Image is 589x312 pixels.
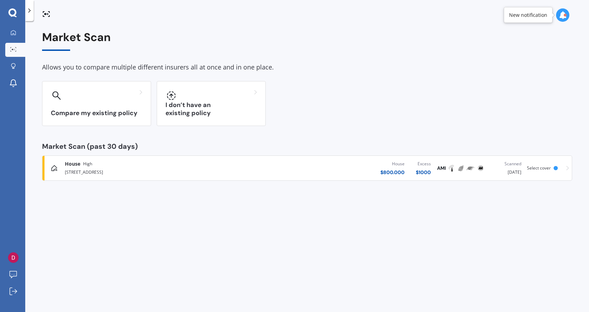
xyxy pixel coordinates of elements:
[42,31,572,51] div: Market Scan
[447,164,455,172] img: Tower
[416,169,431,176] div: $ 1000
[65,160,80,167] span: House
[467,164,475,172] img: Trade Me Insurance
[437,164,446,172] img: AMI
[65,167,244,176] div: [STREET_ADDRESS]
[457,164,465,172] img: Initio
[491,160,521,176] div: [DATE]
[380,169,405,176] div: $ 800.000
[42,143,572,150] div: Market Scan (past 30 days)
[51,109,142,117] h3: Compare my existing policy
[83,160,92,167] span: High
[42,155,572,181] a: HouseHigh[STREET_ADDRESS]House$800.000Excess$1000AMITowerInitioTrade Me InsuranceAAScanned[DATE]S...
[476,164,485,172] img: AA
[416,160,431,167] div: Excess
[491,160,521,167] div: Scanned
[42,62,572,73] div: Allows you to compare multiple different insurers all at once and in one place.
[8,252,19,263] img: ACg8ocJMOgzS9RteeAbR4CvRM4s8gEvmWMB0tC2f5bECpkf6lVNlEg=s96-c
[165,101,257,117] h3: I don’t have an existing policy
[509,12,547,19] div: New notification
[527,165,551,171] span: Select cover
[380,160,405,167] div: House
